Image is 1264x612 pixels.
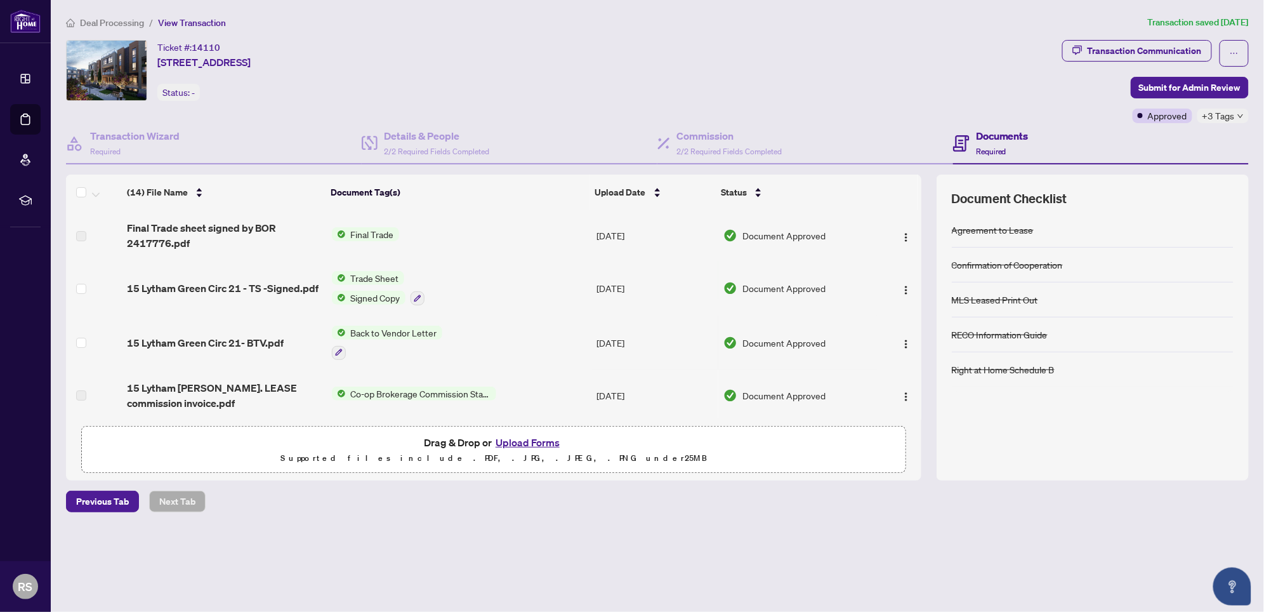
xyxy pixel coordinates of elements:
[1230,49,1239,58] span: ellipsis
[158,17,226,29] span: View Transaction
[346,326,442,340] span: Back to Vendor Letter
[332,271,425,305] button: Status IconTrade SheetStatus IconSigned Copy
[127,380,322,411] span: 15 Lytham [PERSON_NAME]. LEASE commission invoice.pdf
[676,147,782,156] span: 2/2 Required Fields Completed
[10,10,41,33] img: logo
[896,385,916,406] button: Logo
[76,491,129,512] span: Previous Tab
[157,55,251,70] span: [STREET_ADDRESS]
[1237,113,1244,119] span: down
[1213,568,1251,606] button: Open asap
[127,185,188,199] span: (14) File Name
[716,175,874,210] th: Status
[1131,77,1249,98] button: Submit for Admin Review
[492,434,563,451] button: Upload Forms
[723,336,737,350] img: Document Status
[332,227,399,241] button: Status IconFinal Trade
[326,175,589,210] th: Document Tag(s)
[67,41,147,100] img: IMG-N9418278_1.jpg
[1202,109,1235,123] span: +3 Tags
[976,147,1006,156] span: Required
[192,87,195,98] span: -
[590,175,716,210] th: Upload Date
[346,271,404,285] span: Trade Sheet
[901,392,911,402] img: Logo
[1139,77,1241,98] span: Submit for Admin Review
[896,278,916,298] button: Logo
[192,42,220,53] span: 14110
[742,229,826,243] span: Document Approved
[723,389,737,402] img: Document Status
[952,223,1034,237] div: Agreement to Lease
[592,316,718,370] td: [DATE]
[742,281,826,295] span: Document Approved
[149,15,153,30] li: /
[901,285,911,295] img: Logo
[346,387,496,401] span: Co-op Brokerage Commission Statement
[66,491,139,512] button: Previous Tab
[157,40,220,55] div: Ticket #:
[332,387,346,401] img: Status Icon
[157,84,200,101] div: Status:
[332,291,346,305] img: Status Icon
[952,363,1055,376] div: Right at Home Schedule B
[122,175,326,210] th: (14) File Name
[1088,41,1202,61] div: Transaction Communication
[18,578,33,595] span: RS
[332,271,346,285] img: Status Icon
[976,128,1029,143] h4: Documents
[332,387,496,401] button: Status IconCo-op Brokerage Commission Statement
[1148,15,1249,30] article: Transaction saved [DATE]
[80,17,144,29] span: Deal Processing
[89,451,898,466] p: Supported files include .PDF, .JPG, .JPEG, .PNG under 25 MB
[896,333,916,353] button: Logo
[66,18,75,27] span: home
[721,185,747,199] span: Status
[424,434,563,451] span: Drag & Drop or
[127,281,319,296] span: 15 Lytham Green Circ 21 - TS -Signed.pdf
[595,185,646,199] span: Upload Date
[332,227,346,241] img: Status Icon
[952,190,1067,208] span: Document Checklist
[901,339,911,349] img: Logo
[346,291,405,305] span: Signed Copy
[90,128,180,143] h4: Transaction Wizard
[1062,40,1212,62] button: Transaction Communication
[346,227,399,241] span: Final Trade
[332,326,442,360] button: Status IconBack to Vendor Letter
[592,370,718,421] td: [DATE]
[1148,109,1187,123] span: Approved
[384,128,489,143] h4: Details & People
[384,147,489,156] span: 2/2 Required Fields Completed
[723,281,737,295] img: Document Status
[896,225,916,246] button: Logo
[952,293,1038,307] div: MLS Leased Print Out
[901,232,911,243] img: Logo
[742,336,826,350] span: Document Approved
[149,491,206,512] button: Next Tab
[723,229,737,243] img: Document Status
[127,335,284,350] span: 15 Lytham Green Circ 21- BTV.pdf
[592,261,718,316] td: [DATE]
[952,258,1063,272] div: Confirmation of Cooperation
[592,210,718,261] td: [DATE]
[742,389,826,402] span: Document Approved
[676,128,782,143] h4: Commission
[82,427,905,474] span: Drag & Drop orUpload FormsSupported files include .PDF, .JPG, .JPEG, .PNG under25MB
[332,326,346,340] img: Status Icon
[90,147,121,156] span: Required
[127,220,322,251] span: Final Trade sheet signed by BOR 2417776.pdf
[952,328,1048,342] div: RECO Information Guide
